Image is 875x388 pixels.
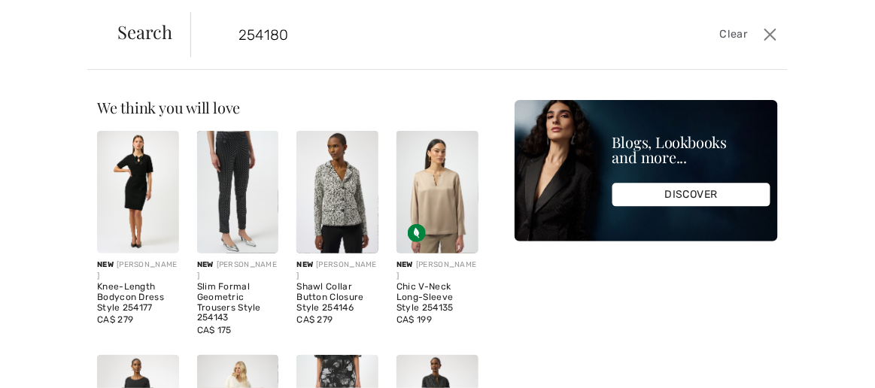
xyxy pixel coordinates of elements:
[759,23,781,47] button: Close
[296,260,313,269] span: New
[396,260,413,269] span: New
[396,259,479,282] div: [PERSON_NAME]
[612,135,770,165] div: Blogs, Lookbooks and more...
[97,259,179,282] div: [PERSON_NAME]
[296,282,378,313] div: Shawl Collar Button Closure Style 254146
[97,97,240,117] span: We think you will love
[197,325,232,335] span: CA$ 175
[408,224,426,242] img: Sustainable Fabric
[97,131,179,253] img: Knee-Length Bodycon Dress Style 254177. Black
[227,12,627,57] input: TYPE TO SEARCH
[97,260,114,269] span: New
[296,259,378,282] div: [PERSON_NAME]
[515,100,778,241] img: Blogs, Lookbooks and more...
[197,259,279,282] div: [PERSON_NAME]
[396,131,479,253] img: Chic V-Neck Long-Sleeve Style 254135. Fawn
[396,282,479,313] div: Chic V-Neck Long-Sleeve Style 254135
[97,314,133,325] span: CA$ 279
[296,131,378,253] img: Shawl Collar Button Closure Style 254146. Off White/Black
[97,282,179,313] div: Knee-Length Bodycon Dress Style 254177
[197,131,279,253] img: Slim Formal Geometric Trousers Style 254143. Black/Silver
[34,11,65,24] span: Help
[720,26,748,43] span: Clear
[197,260,214,269] span: New
[612,183,770,207] div: DISCOVER
[197,282,279,323] div: Slim Formal Geometric Trousers Style 254143
[117,23,172,41] span: Search
[296,314,333,325] span: CA$ 279
[396,314,432,325] span: CA$ 199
